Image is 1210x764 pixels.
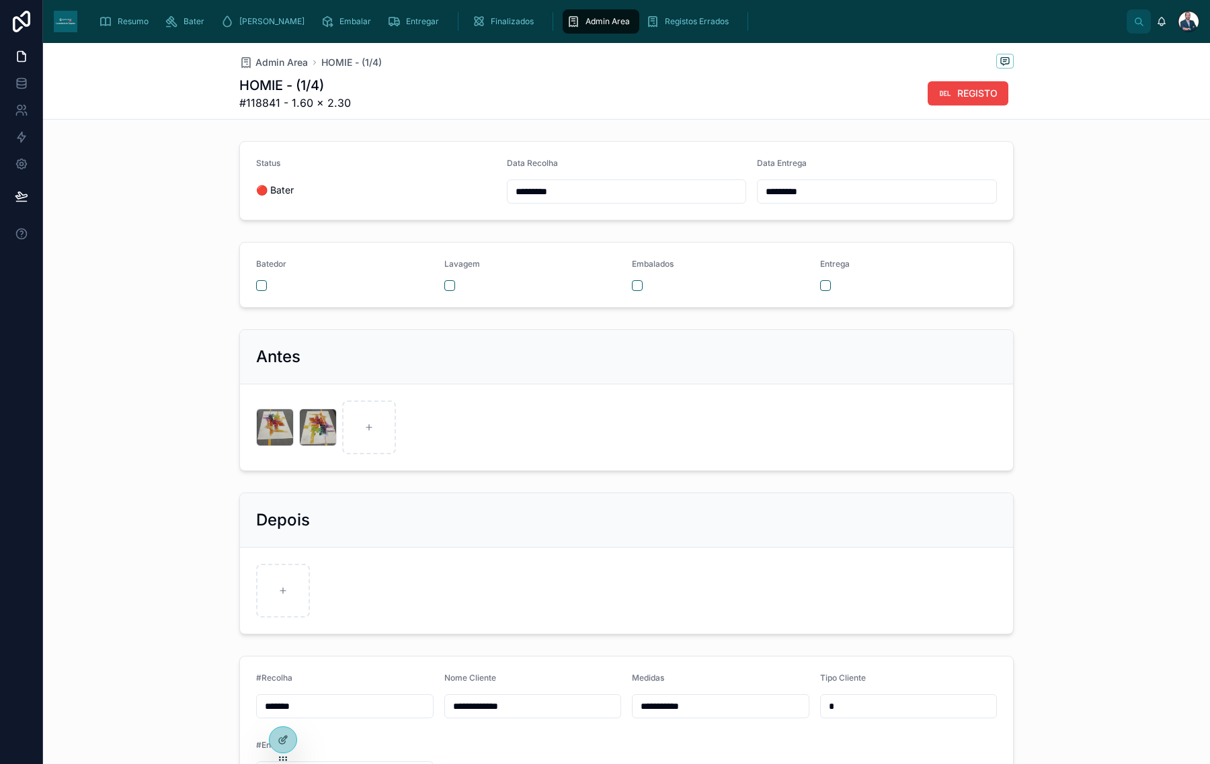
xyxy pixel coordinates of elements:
[632,259,674,269] span: Embalados
[256,740,291,750] span: #Entrega
[161,9,214,34] a: Bater
[239,95,351,111] span: #118841 - 1.60 x 2.30
[507,158,558,168] span: Data Recolha
[239,76,351,95] h1: HOMIE - (1/4)
[54,11,77,32] img: App logo
[255,56,308,69] span: Admin Area
[444,259,480,269] span: Lavagem
[118,16,149,27] span: Resumo
[563,9,639,34] a: Admin Area
[820,259,850,269] span: Entrega
[383,9,448,34] a: Entregar
[491,16,534,27] span: Finalizados
[239,16,305,27] span: [PERSON_NAME]
[256,346,300,368] h2: Antes
[95,9,158,34] a: Resumo
[216,9,314,34] a: [PERSON_NAME]
[820,673,866,683] span: Tipo Cliente
[665,16,729,27] span: Registos Errados
[256,259,286,269] span: Batedor
[239,56,308,69] a: Admin Area
[406,16,439,27] span: Entregar
[256,509,310,531] h2: Depois
[468,9,543,34] a: Finalizados
[184,16,204,27] span: Bater
[928,81,1008,105] button: REGISTO
[88,7,1127,36] div: scrollable content
[339,16,371,27] span: Embalar
[256,673,292,683] span: #Recolha
[957,87,998,100] span: REGISTO
[757,158,807,168] span: Data Entrega
[632,673,664,683] span: Medidas
[444,673,496,683] span: Nome Cliente
[256,183,496,197] span: 🔴 Bater
[256,158,280,168] span: Status
[586,16,630,27] span: Admin Area
[317,9,380,34] a: Embalar
[642,9,738,34] a: Registos Errados
[321,56,382,69] a: HOMIE - (1/4)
